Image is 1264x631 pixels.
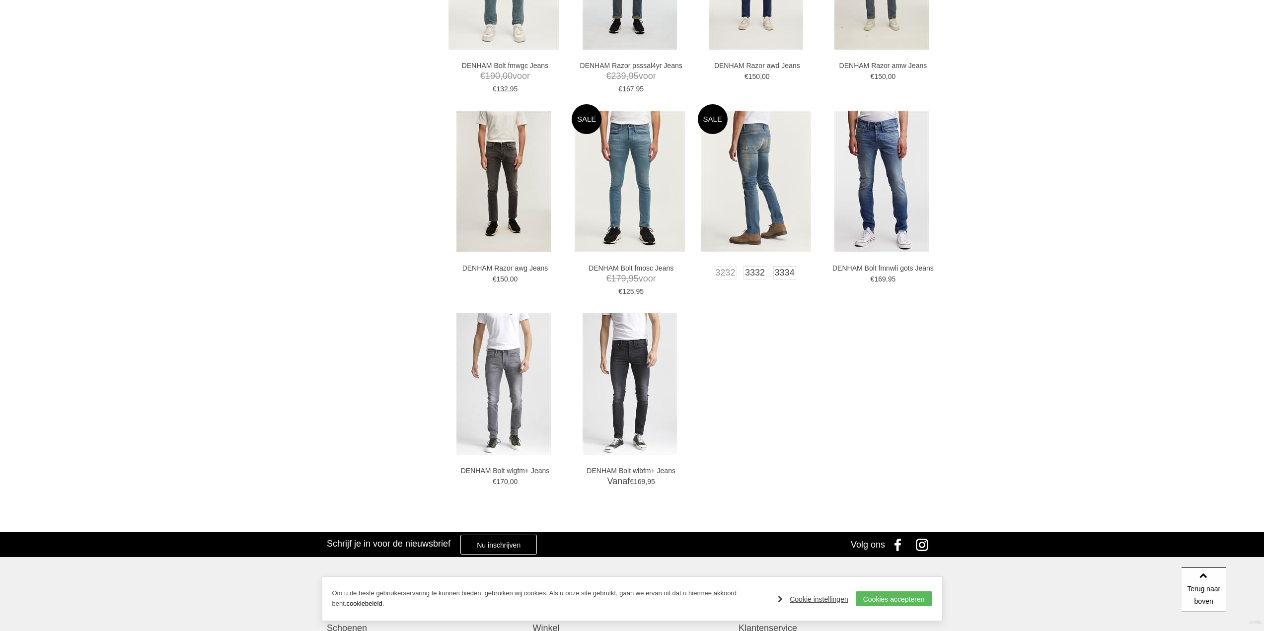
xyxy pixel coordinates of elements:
span: voor [577,70,686,82]
div: Volg ons [851,532,885,557]
span: , [886,72,888,80]
span: 150 [496,275,508,283]
span: 00 [503,71,513,81]
a: Instagram [912,532,937,557]
span: 169 [634,478,645,486]
span: 00 [510,478,518,486]
span: 169 [874,275,886,283]
span: € [606,274,611,283]
span: voor [450,70,560,82]
span: , [508,85,510,93]
span: 150 [874,72,886,80]
span: , [634,287,636,295]
span: voor [577,273,686,285]
span: 95 [510,85,518,93]
span: 95 [629,274,639,283]
span: 132 [496,85,508,93]
img: DENHAM Bolt fmosc Jeans [575,111,685,252]
img: DENHAM Razor awg Jeans [456,111,551,252]
span: € [630,478,634,486]
img: DENHAM Bolt wlgfm+ Jeans [456,313,551,455]
span: , [634,85,636,93]
span: 170 [496,478,508,486]
span: 239 [611,71,626,81]
span: 125 [622,287,634,295]
span: , [626,274,629,283]
span: € [744,72,748,80]
span: 95 [636,85,644,93]
a: DENHAM Bolt fmosc Jeans [577,264,686,273]
span: € [493,85,497,93]
span: 179 [611,274,626,283]
a: Terug naar boven [1182,567,1226,612]
span: , [760,72,762,80]
h3: Schrijf je in voor de nieuwsbrief [327,538,450,549]
a: DENHAM Razor awd Jeans [702,61,812,70]
a: DENHAM Razor psssal4yr Jeans [577,61,686,70]
span: 00 [510,275,518,283]
span: € [493,275,497,283]
span: 95 [888,275,896,283]
span: € [493,478,497,486]
p: Om u de beste gebruikerservaring te kunnen bieden, gebruiken wij cookies. Als u onze site gebruik... [332,588,768,609]
a: Cookie instellingen [778,592,848,607]
a: DENHAM Bolt fmwgc Jeans [450,61,560,70]
img: DENHAM Bolt fmnwli gots Jeans [834,111,929,252]
span: , [508,478,510,486]
span: 95 [636,287,644,295]
a: DENHAM Bolt wlgfm+ Jeans [450,466,560,475]
span: 167 [622,85,634,93]
span: € [480,71,485,81]
a: DENHAM Bolt fmnwli gots Jeans [828,264,938,273]
span: € [606,71,611,81]
a: DENHAM Razor awg Jeans [450,264,560,273]
span: 00 [888,72,896,80]
span: , [886,275,888,283]
span: 190 [485,71,500,81]
img: DENHAM Razor fmzend Jeans [701,111,811,252]
span: , [626,71,629,81]
a: cookiebeleid [346,600,382,607]
span: 95 [647,478,655,486]
span: € [871,275,875,283]
a: Divide [1249,616,1262,629]
span: , [645,478,647,486]
span: € [618,287,622,295]
a: 3334 [773,266,796,280]
span: € [871,72,875,80]
a: 3332 [744,266,766,280]
span: 00 [762,72,770,80]
a: DENHAM Razor amw Jeans [828,61,938,70]
span: € [618,85,622,93]
span: 95 [629,71,639,81]
a: Cookies accepteren [856,591,932,606]
a: Nu inschrijven [460,535,537,555]
span: , [500,71,503,81]
div: Vanaf [577,475,686,500]
a: Facebook [888,532,912,557]
span: 150 [748,72,760,80]
span: , [508,275,510,283]
a: DENHAM Bolt wlbfm+ Jeans [577,466,686,475]
img: DENHAM Bolt wlbfm+ Jeans [583,313,677,455]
